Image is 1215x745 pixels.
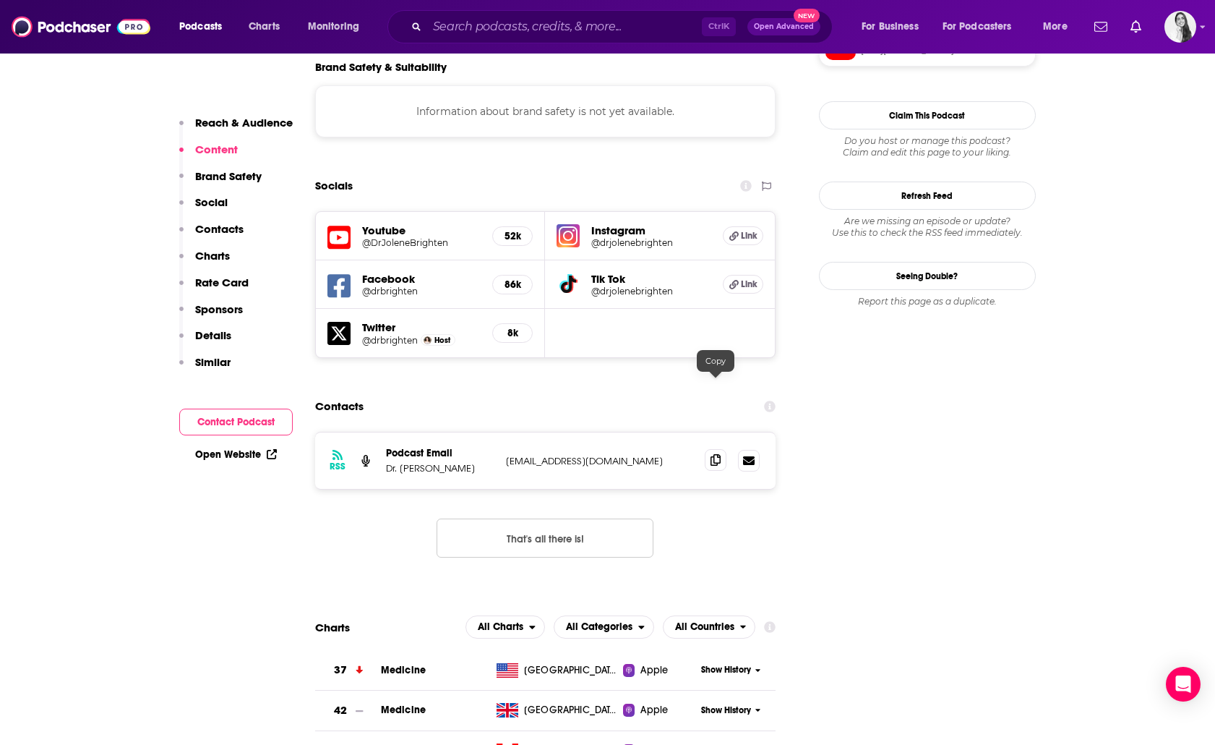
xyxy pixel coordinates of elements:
[195,276,249,289] p: Rate Card
[675,622,734,632] span: All Countries
[943,17,1012,37] span: For Podcasters
[434,336,450,345] span: Host
[179,169,262,196] button: Brand Safety
[330,461,345,472] h3: RSS
[663,616,756,639] button: open menu
[591,286,711,297] a: @drjolenebrighten
[427,15,702,38] input: Search podcasts, credits, & more...
[179,17,222,37] span: Podcasts
[179,116,293,142] button: Reach & Audience
[557,224,580,247] img: iconImage
[794,9,820,22] span: New
[554,616,654,639] h2: Categories
[437,519,653,558] button: Nothing here.
[179,409,293,435] button: Contact Podcast
[362,335,418,346] a: @drbrighten
[308,17,359,37] span: Monitoring
[386,462,494,474] p: Dr. [PERSON_NAME]
[362,320,481,334] h5: Twitter
[623,663,696,678] a: Apple
[741,230,757,242] span: Link
[819,101,1036,129] button: Claim This Podcast
[179,355,231,382] button: Similar
[195,169,262,183] p: Brand Safety
[701,664,751,676] span: Show History
[195,328,231,342] p: Details
[506,455,694,467] p: [EMAIL_ADDRESS][DOMAIN_NAME]
[1125,14,1147,39] a: Show notifications dropdown
[381,664,426,676] a: Medicine
[862,17,919,37] span: For Business
[315,650,381,690] a: 37
[465,616,545,639] button: open menu
[819,135,1036,158] div: Claim and edit this page to your liking.
[697,350,734,372] div: Copy
[723,226,763,245] a: Link
[179,302,243,329] button: Sponsors
[195,302,243,316] p: Sponsors
[623,703,696,718] a: Apple
[591,272,711,286] h5: Tik Tok
[315,172,353,200] h2: Socials
[401,10,846,43] div: Search podcasts, credits, & more...
[362,223,481,237] h5: Youtube
[747,18,820,35] button: Open AdvancedNew
[334,702,347,719] h3: 42
[1164,11,1196,43] img: User Profile
[195,116,293,129] p: Reach & Audience
[195,222,244,236] p: Contacts
[249,17,280,37] span: Charts
[381,704,426,716] a: Medicine
[754,23,814,30] span: Open Advanced
[819,182,1036,210] button: Refresh Feed
[554,616,654,639] button: open menu
[298,15,378,38] button: open menu
[851,15,937,38] button: open menu
[505,278,520,291] h5: 86k
[195,142,238,156] p: Content
[505,327,520,339] h5: 8k
[315,85,776,137] div: Information about brand safety is not yet available.
[195,195,228,209] p: Social
[524,703,618,718] span: United Kingdom
[362,237,481,248] h5: @DrJoleneBrighten
[315,393,364,420] h2: Contacts
[1033,15,1086,38] button: open menu
[505,230,520,242] h5: 52k
[1043,17,1068,37] span: More
[315,691,381,731] a: 42
[315,621,350,634] h2: Charts
[566,622,632,632] span: All Categories
[179,249,230,276] button: Charts
[933,15,1033,38] button: open menu
[696,704,765,717] button: Show History
[702,17,736,36] span: Ctrl K
[741,278,757,290] span: Link
[315,60,447,74] h2: Brand Safety & Suitability
[179,195,228,222] button: Social
[1166,667,1201,702] div: Open Intercom Messenger
[424,336,432,344] img: Dr. Jolene Brighten
[819,262,1036,290] a: Seeing Double?
[640,663,668,678] span: Apple
[819,296,1036,307] div: Report this page as a duplicate.
[591,223,711,237] h5: Instagram
[591,237,711,248] a: @drjolenebrighten
[195,249,230,263] p: Charts
[465,616,545,639] h2: Platforms
[195,448,277,461] a: Open Website
[169,15,241,38] button: open menu
[663,616,756,639] h2: Countries
[179,142,238,169] button: Content
[195,355,231,369] p: Similar
[491,703,623,718] a: [GEOGRAPHIC_DATA]
[362,286,481,297] a: @drbrighten
[386,447,494,459] p: Podcast Email
[1164,11,1196,43] span: Logged in as justina19148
